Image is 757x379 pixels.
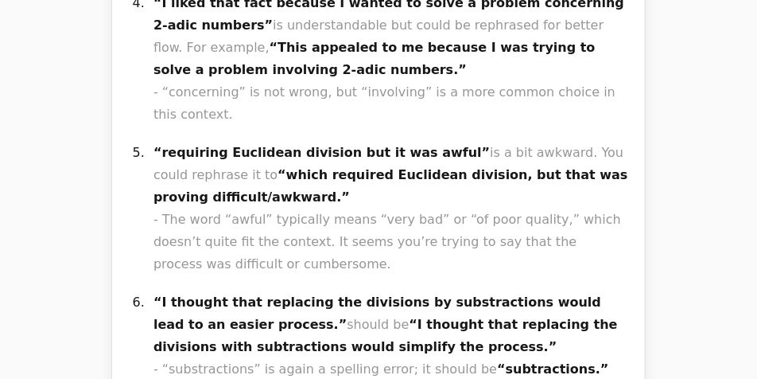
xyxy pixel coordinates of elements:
[153,295,601,332] strong: “I thought that replacing the divisions by substractions would lead to an easier process.”
[153,142,629,275] p: is a bit awkward. You could rephrase it to - The word “awful” typically means “very bad” or “of p...
[153,167,628,205] strong: “which required Euclidean division, but that was proving difficult/awkward.”
[153,145,490,160] strong: “requiring Euclidean division but it was awful”
[153,317,618,354] strong: “I thought that replacing the divisions with subtractions would simplify the process.”
[153,40,596,77] strong: “This appealed to me because I was trying to solve a problem involving 2-adic numbers.”
[497,361,608,377] strong: “subtractions.”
